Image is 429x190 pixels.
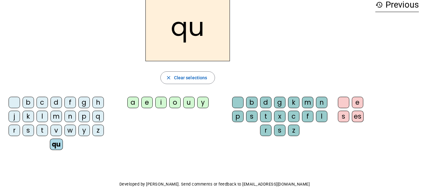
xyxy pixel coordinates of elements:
[352,111,364,122] div: es
[174,74,207,82] span: Clear selections
[92,125,104,136] div: z
[166,75,171,81] mat-icon: close
[288,111,299,122] div: c
[197,97,209,108] div: y
[78,97,90,108] div: g
[23,97,34,108] div: b
[64,125,76,136] div: w
[23,111,34,122] div: k
[155,97,167,108] div: i
[50,97,62,108] div: d
[64,97,76,108] div: f
[260,97,271,108] div: d
[92,111,104,122] div: q
[78,111,90,122] div: p
[141,97,153,108] div: e
[302,111,313,122] div: f
[5,180,424,188] p: Developed by [PERSON_NAME]. Send comments or feedback to [EMAIL_ADDRESS][DOMAIN_NAME]
[50,125,62,136] div: v
[260,111,271,122] div: t
[352,97,363,108] div: e
[316,97,327,108] div: n
[274,125,285,136] div: s
[50,139,63,150] div: qu
[169,97,181,108] div: o
[37,111,48,122] div: l
[316,111,327,122] div: l
[23,125,34,136] div: s
[64,111,76,122] div: n
[246,111,258,122] div: s
[375,1,383,9] mat-icon: history
[9,111,20,122] div: j
[50,111,62,122] div: m
[183,97,195,108] div: u
[232,111,244,122] div: p
[92,97,104,108] div: h
[260,125,271,136] div: r
[127,97,139,108] div: a
[37,97,48,108] div: c
[37,125,48,136] div: t
[160,71,215,84] button: Clear selections
[246,97,258,108] div: b
[274,97,285,108] div: g
[302,97,313,108] div: m
[288,125,299,136] div: z
[9,125,20,136] div: r
[288,97,299,108] div: k
[338,111,349,122] div: s
[274,111,285,122] div: x
[78,125,90,136] div: y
